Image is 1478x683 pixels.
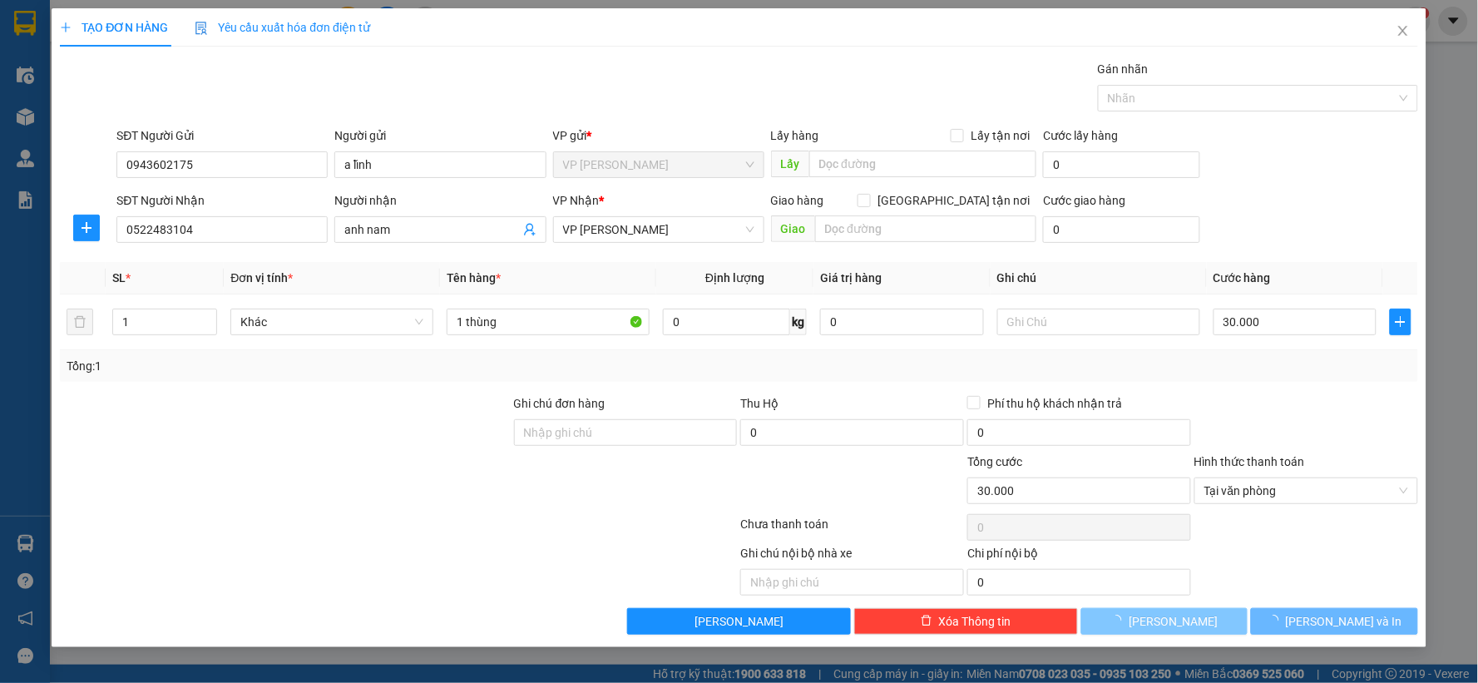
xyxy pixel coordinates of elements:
[1043,216,1200,243] input: Cước giao hàng
[60,21,168,34] span: TẠO ĐƠN HÀNG
[771,194,824,207] span: Giao hàng
[1110,615,1129,626] span: loading
[1268,615,1286,626] span: loading
[60,22,72,33] span: plus
[1390,309,1411,335] button: plus
[1204,478,1408,503] span: Tại văn phòng
[447,271,501,285] span: Tên hàng
[67,357,571,375] div: Tổng: 1
[740,544,964,569] div: Ghi chú nội bộ nhà xe
[1098,62,1149,76] label: Gán nhãn
[1396,24,1410,37] span: close
[1380,8,1426,55] button: Close
[563,217,754,242] span: VP Ngọc Hồi
[116,126,328,145] div: SĐT Người Gửi
[240,309,423,334] span: Khác
[1214,271,1271,285] span: Cước hàng
[739,515,966,544] div: Chưa thanh toán
[705,271,764,285] span: Định lượng
[695,612,783,631] span: [PERSON_NAME]
[809,151,1037,177] input: Dọc đường
[1251,608,1418,635] button: [PERSON_NAME] và In
[815,215,1037,242] input: Dọc đường
[964,126,1036,145] span: Lấy tận nơi
[334,126,546,145] div: Người gửi
[116,191,328,210] div: SĐT Người Nhận
[790,309,807,335] span: kg
[771,129,819,142] span: Lấy hàng
[514,397,606,410] label: Ghi chú đơn hàng
[1391,315,1410,329] span: plus
[967,544,1191,569] div: Chi phí nội bộ
[820,271,882,285] span: Giá trị hàng
[447,309,650,335] input: VD: Bàn, Ghế
[997,309,1200,335] input: Ghi Chú
[1043,194,1125,207] label: Cước giao hàng
[1129,612,1218,631] span: [PERSON_NAME]
[523,223,536,236] span: user-add
[1043,129,1118,142] label: Cước lấy hàng
[514,419,738,446] input: Ghi chú đơn hàng
[195,21,370,34] span: Yêu cầu xuất hóa đơn điện tử
[112,271,126,285] span: SL
[74,221,99,235] span: plus
[771,215,815,242] span: Giao
[334,191,546,210] div: Người nhận
[73,215,100,241] button: plus
[967,455,1022,468] span: Tổng cước
[230,271,293,285] span: Đơn vị tính
[740,397,779,410] span: Thu Hộ
[991,262,1207,294] th: Ghi chú
[740,569,964,596] input: Nhập ghi chú
[921,615,932,628] span: delete
[67,309,93,335] button: delete
[854,608,1078,635] button: deleteXóa Thông tin
[563,152,754,177] span: VP Hà Huy Tập
[939,612,1011,631] span: Xóa Thông tin
[1081,608,1248,635] button: [PERSON_NAME]
[195,22,208,35] img: icon
[771,151,809,177] span: Lấy
[627,608,851,635] button: [PERSON_NAME]
[981,394,1129,413] span: Phí thu hộ khách nhận trả
[871,191,1036,210] span: [GEOGRAPHIC_DATA] tận nơi
[1194,455,1305,468] label: Hình thức thanh toán
[1043,151,1200,178] input: Cước lấy hàng
[553,194,600,207] span: VP Nhận
[553,126,764,145] div: VP gửi
[1286,612,1402,631] span: [PERSON_NAME] và In
[820,309,984,335] input: 0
